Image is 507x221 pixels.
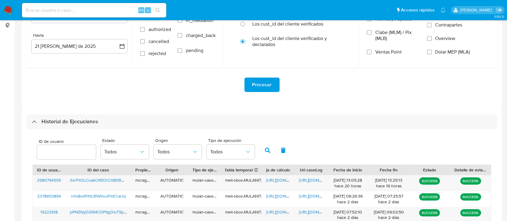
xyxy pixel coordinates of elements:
[494,14,504,19] span: 3.155.0
[441,8,446,13] a: Notificaciones
[147,7,149,13] span: s
[496,7,502,13] a: Salir
[152,6,164,14] button: search-icon
[401,7,435,13] span: Accesos rápidos
[460,7,494,13] p: marielabelen.cragno@mercadolibre.com
[139,7,144,13] span: Alt
[22,6,166,14] input: Buscar usuario o caso...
